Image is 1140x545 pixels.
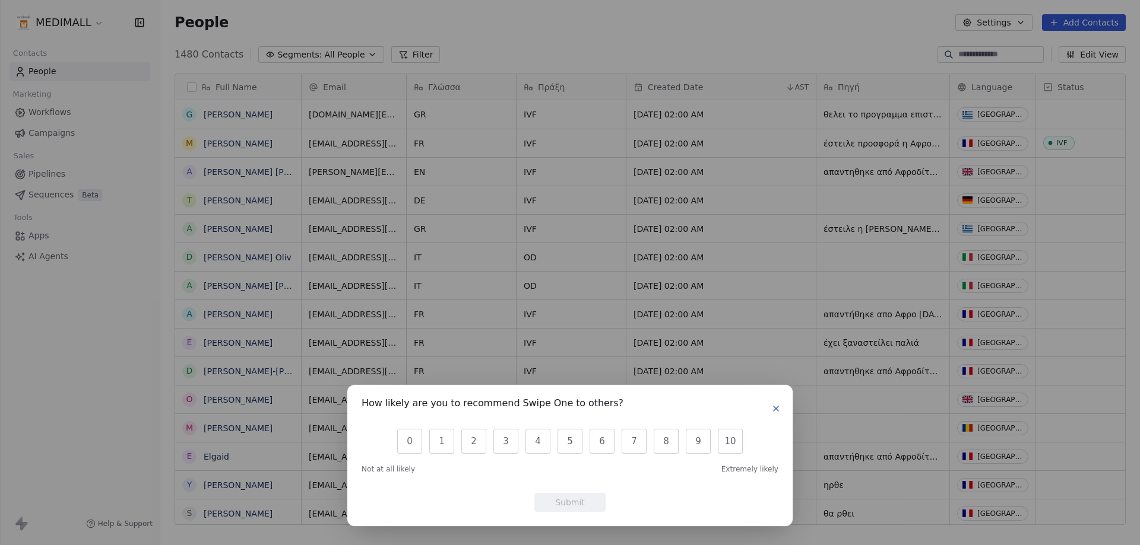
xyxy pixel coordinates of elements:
[461,429,486,454] button: 2
[525,429,550,454] button: 4
[590,429,615,454] button: 6
[654,429,679,454] button: 8
[493,429,518,454] button: 3
[397,429,422,454] button: 0
[534,493,606,512] button: Submit
[622,429,647,454] button: 7
[686,429,711,454] button: 9
[718,429,743,454] button: 10
[362,464,415,474] span: Not at all likely
[558,429,582,454] button: 5
[362,399,623,411] h1: How likely are you to recommend Swipe One to others?
[429,429,454,454] button: 1
[721,464,778,474] span: Extremely likely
